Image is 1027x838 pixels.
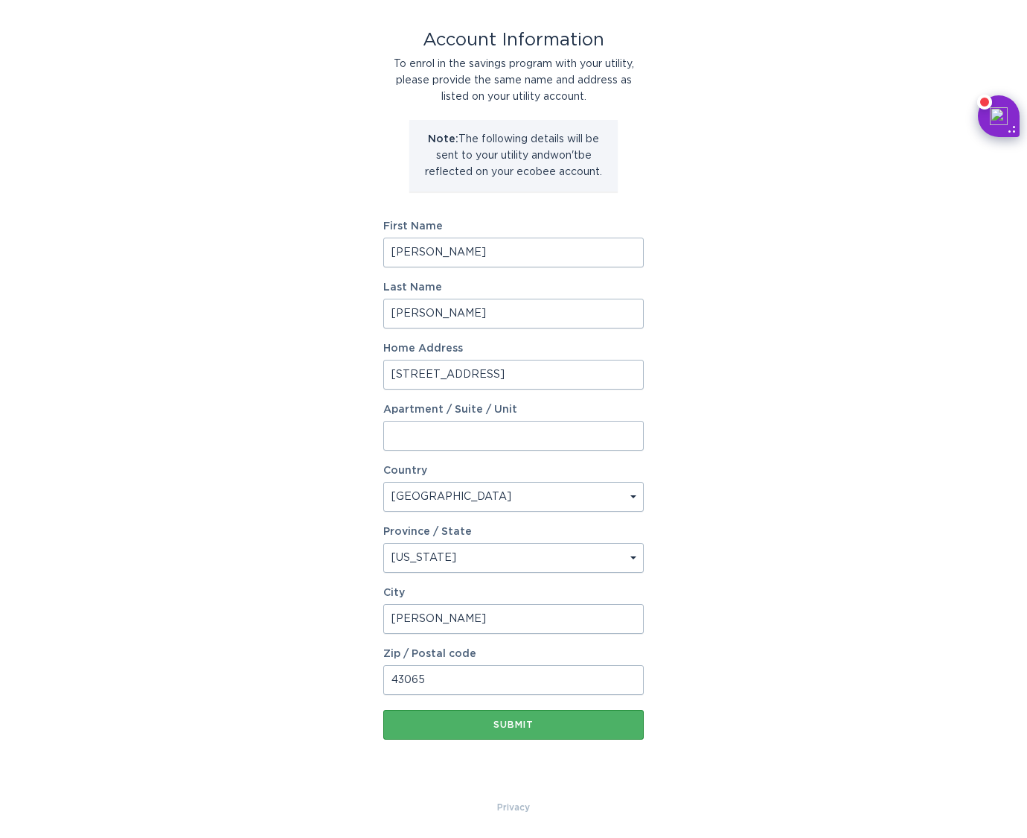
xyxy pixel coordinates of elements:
[497,799,530,816] a: Privacy Policy & Terms of Use
[428,134,458,145] strong: Note:
[420,131,607,180] p: The following details will be sent to your utility and won't be reflected on your ecobee account.
[383,649,644,659] label: Zip / Postal code
[383,710,644,740] button: Submit
[383,56,644,105] div: To enrol in the savings program with your utility, please provide the same name and address as li...
[383,282,644,293] label: Last Name
[383,404,644,415] label: Apartment / Suite / Unit
[391,720,636,729] div: Submit
[383,527,472,537] label: Province / State
[383,588,644,598] label: City
[383,221,644,232] label: First Name
[383,466,427,476] label: Country
[383,343,644,354] label: Home Address
[383,32,644,48] div: Account Information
